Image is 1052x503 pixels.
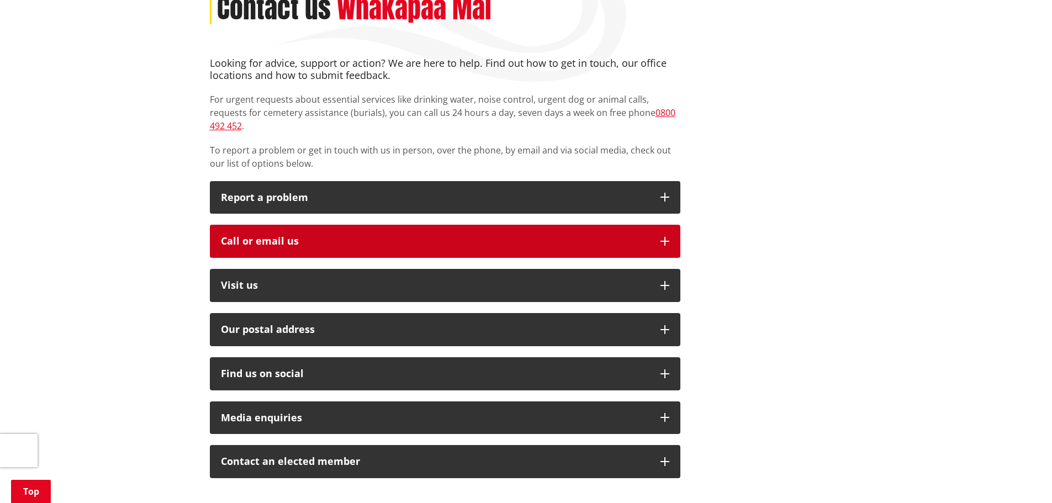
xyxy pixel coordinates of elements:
[210,57,680,81] h4: Looking for advice, support or action? We are here to help. Find out how to get in touch, our off...
[1001,457,1041,496] iframe: Messenger Launcher
[210,107,675,132] a: 0800 492 452
[221,456,649,467] p: Contact an elected member
[210,181,680,214] button: Report a problem
[221,280,649,291] p: Visit us
[210,225,680,258] button: Call or email us
[210,93,680,133] p: For urgent requests about essential services like drinking water, noise control, urgent dog or an...
[221,368,649,379] div: Find us on social
[210,445,680,478] button: Contact an elected member
[221,192,649,203] p: Report a problem
[221,412,649,423] div: Media enquiries
[221,236,649,247] div: Call or email us
[210,269,680,302] button: Visit us
[210,313,680,346] button: Our postal address
[11,480,51,503] a: Top
[210,357,680,390] button: Find us on social
[221,324,649,335] h2: Our postal address
[210,401,680,435] button: Media enquiries
[210,144,680,170] p: To report a problem or get in touch with us in person, over the phone, by email and via social me...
